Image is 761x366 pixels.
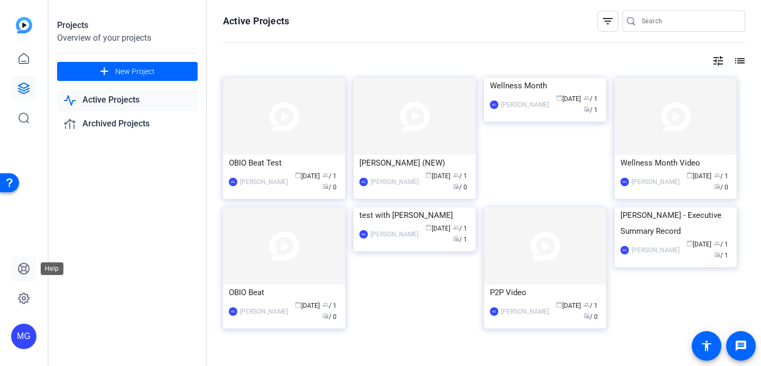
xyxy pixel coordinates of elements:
[453,183,459,189] span: radio
[714,252,728,259] span: / 1
[229,155,339,171] div: OBIO Beat Test
[370,177,419,187] div: [PERSON_NAME]
[583,301,590,308] span: group
[295,301,301,308] span: calendar_today
[556,301,562,308] span: calendar_today
[229,285,339,300] div: OBIO Beat
[583,106,590,112] span: radio
[41,262,63,275] div: Help
[57,89,198,111] a: Active Projects
[425,224,432,231] span: calendar_today
[322,301,329,308] span: group
[714,172,728,180] span: / 1
[556,95,562,101] span: calendar_today
[322,302,337,309] span: / 1
[359,207,470,223] div: test with [PERSON_NAME]
[620,155,731,171] div: Wellness Month Video
[620,178,629,186] div: MG
[453,184,467,191] span: / 0
[686,241,711,248] span: [DATE]
[490,100,498,109] div: MG
[714,241,728,248] span: / 1
[295,302,320,309] span: [DATE]
[700,340,713,352] mat-icon: accessibility
[490,307,498,316] div: MG
[714,183,720,189] span: radio
[620,207,731,239] div: [PERSON_NAME] - Executive Summary Record
[583,313,590,319] span: radio
[223,15,289,28] h1: Active Projects
[295,172,320,180] span: [DATE]
[57,19,198,32] div: Projects
[295,172,301,178] span: calendar_today
[686,240,693,246] span: calendar_today
[714,184,728,191] span: / 0
[57,113,198,135] a: Archived Projects
[453,235,459,242] span: radio
[501,306,549,317] div: [PERSON_NAME]
[453,172,467,180] span: / 1
[57,32,198,44] div: Overview of your projects
[642,15,737,28] input: Search
[425,172,450,180] span: [DATE]
[583,106,598,114] span: / 1
[556,302,581,309] span: [DATE]
[98,65,111,78] mat-icon: add
[453,172,459,178] span: group
[322,172,329,178] span: group
[583,313,598,321] span: / 0
[620,246,629,254] div: MG
[732,54,745,67] mat-icon: list
[11,324,36,349] div: MG
[322,172,337,180] span: / 1
[322,184,337,191] span: / 0
[583,95,590,101] span: group
[359,178,368,186] div: MG
[425,225,450,232] span: [DATE]
[632,245,680,255] div: [PERSON_NAME]
[370,229,419,240] div: [PERSON_NAME]
[453,224,459,231] span: group
[714,240,720,246] span: group
[601,15,614,28] mat-icon: filter_list
[115,66,155,77] span: New Project
[229,178,237,186] div: MG
[322,313,337,321] span: / 0
[16,17,32,33] img: blue-gradient.svg
[490,78,600,94] div: Wellness Month
[240,306,288,317] div: [PERSON_NAME]
[425,172,432,178] span: calendar_today
[359,155,470,171] div: [PERSON_NAME] (NEW)
[240,177,288,187] div: [PERSON_NAME]
[686,172,711,180] span: [DATE]
[714,251,720,258] span: radio
[453,225,467,232] span: / 1
[583,302,598,309] span: / 1
[322,313,329,319] span: radio
[556,95,581,103] span: [DATE]
[501,99,549,110] div: [PERSON_NAME]
[359,230,368,239] div: MG
[229,307,237,316] div: MG
[686,172,693,178] span: calendar_today
[632,177,680,187] div: [PERSON_NAME]
[490,285,600,300] div: P2P Video
[453,236,467,243] span: / 1
[712,54,725,67] mat-icon: tune
[735,340,747,352] mat-icon: message
[322,183,329,189] span: radio
[583,95,598,103] span: / 1
[714,172,720,178] span: group
[57,62,198,81] button: New Project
